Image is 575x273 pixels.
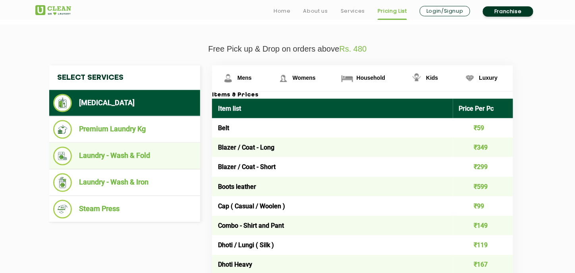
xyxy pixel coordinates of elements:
[463,71,477,85] img: Luxury
[453,216,513,235] td: ₹149
[426,75,438,81] span: Kids
[53,120,72,139] img: Premium Laundry Kg
[53,173,72,192] img: Laundry - Wash & Iron
[53,94,72,112] img: Dry Cleaning
[453,235,513,255] td: ₹119
[212,235,453,255] td: Dhoti / Lungi ( Silk )
[53,147,196,165] li: Laundry - Wash & Fold
[303,6,328,16] a: About us
[274,6,291,16] a: Home
[221,71,235,85] img: Mens
[53,120,196,139] li: Premium Laundry Kg
[378,6,407,16] a: Pricing List
[35,5,71,15] img: UClean Laundry and Dry Cleaning
[212,216,453,235] td: Combo - Shirt and Pant
[453,177,513,196] td: ₹599
[212,99,453,118] th: Item list
[453,99,513,118] th: Price Per Pc
[212,92,513,99] h3: Items & Prices
[212,138,453,157] td: Blazer / Coat - Long
[357,75,385,81] span: Household
[53,200,72,219] img: Steam Press
[453,196,513,216] td: ₹99
[212,118,453,138] td: Belt
[53,147,72,165] img: Laundry - Wash & Fold
[341,6,365,16] a: Services
[212,196,453,216] td: Cap ( Casual / Woolen )
[453,118,513,138] td: ₹59
[276,71,290,85] img: Womens
[420,6,470,16] a: Login/Signup
[53,173,196,192] li: Laundry - Wash & Iron
[49,65,200,90] h4: Select Services
[410,71,424,85] img: Kids
[483,6,533,17] a: Franchise
[293,75,316,81] span: Womens
[479,75,498,81] span: Luxury
[35,44,540,54] p: Free Pick up & Drop on orders above
[212,177,453,196] td: Boots leather
[340,71,354,85] img: Household
[53,200,196,219] li: Steam Press
[53,94,196,112] li: [MEDICAL_DATA]
[453,157,513,177] td: ₹299
[453,138,513,157] td: ₹349
[340,44,367,53] span: Rs. 480
[237,75,252,81] span: Mens
[212,157,453,177] td: Blazer / Coat - Short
